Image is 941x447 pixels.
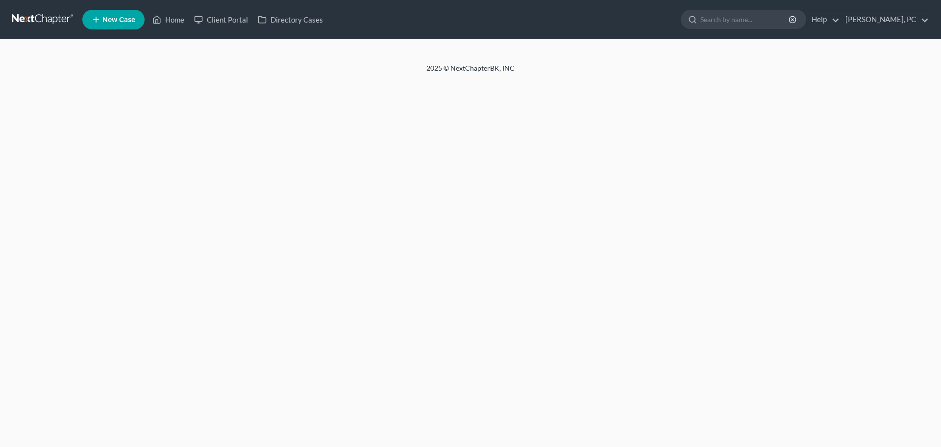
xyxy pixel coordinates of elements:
span: New Case [102,16,135,24]
a: Help [807,11,840,28]
a: [PERSON_NAME], PC [841,11,929,28]
input: Search by name... [700,10,790,28]
a: Client Portal [189,11,253,28]
div: 2025 © NextChapterBK, INC [191,63,750,81]
a: Directory Cases [253,11,328,28]
a: Home [148,11,189,28]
